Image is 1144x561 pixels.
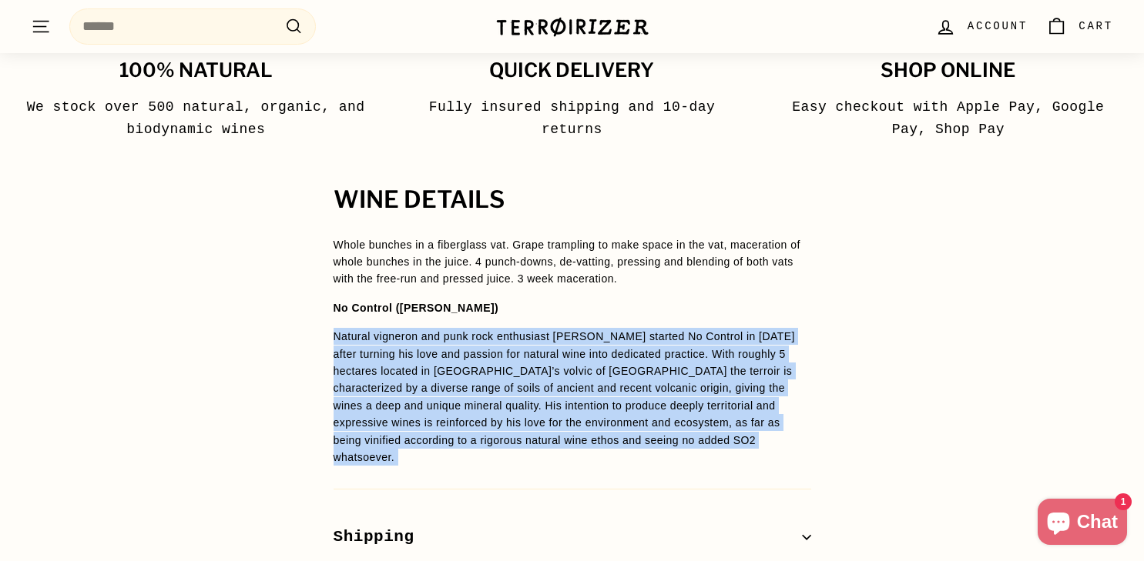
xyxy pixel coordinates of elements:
[1079,18,1113,35] span: Cart
[334,239,800,286] span: Whole bunches in a fiberglass vat. Grape trampling to make space in the vat, maceration of whole ...
[334,302,499,314] strong: No Control ([PERSON_NAME])
[1037,4,1122,49] a: Cart
[401,60,743,82] h3: Quick delivery
[25,96,367,141] p: We stock over 500 natural, organic, and biodynamic wines
[25,60,367,82] h3: 100% Natural
[334,330,795,463] span: Natural vigneron and punk rock enthusiast [PERSON_NAME] started No Control in [DATE] after turnin...
[334,187,811,213] h2: WINE DETAILS
[926,4,1037,49] a: Account
[777,60,1119,82] h3: Shop Online
[968,18,1028,35] span: Account
[401,96,743,141] p: Fully insured shipping and 10-day returns
[1033,499,1132,549] inbox-online-store-chat: Shopify online store chat
[777,96,1119,141] p: Easy checkout with Apple Pay, Google Pay, Shop Pay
